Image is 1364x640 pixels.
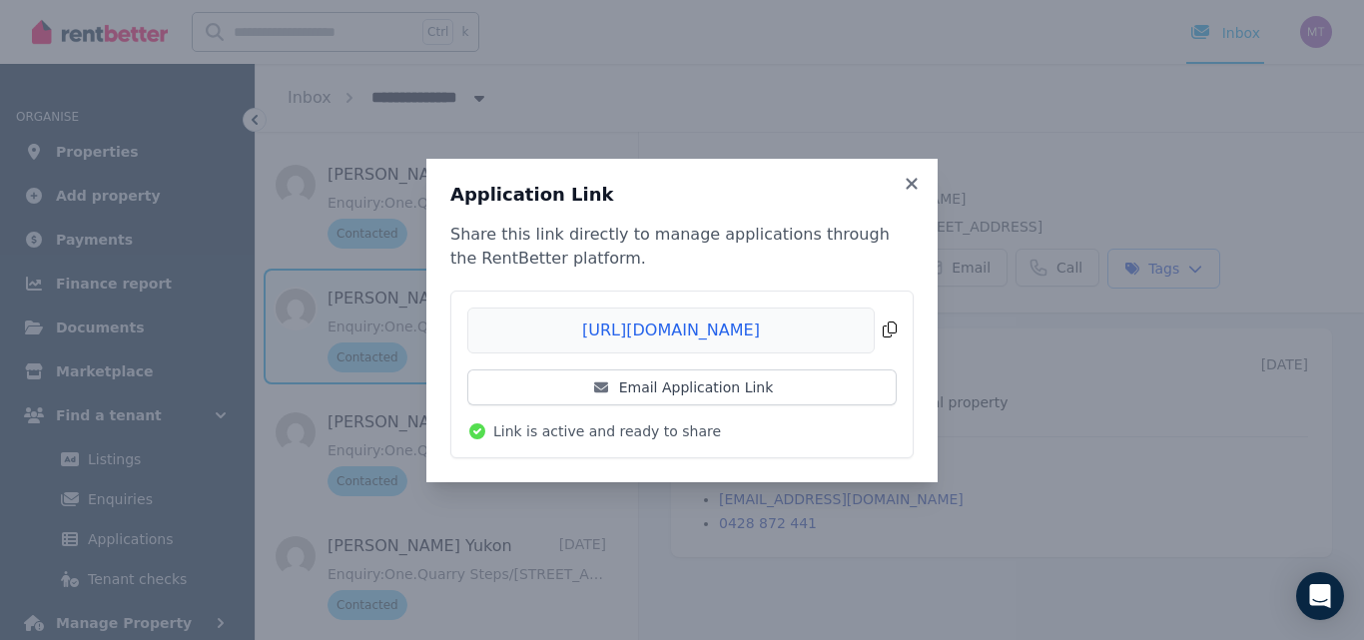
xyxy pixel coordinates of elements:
[450,183,914,207] h3: Application Link
[1296,572,1344,620] div: Open Intercom Messenger
[467,308,897,353] button: [URL][DOMAIN_NAME]
[450,223,914,271] p: Share this link directly to manage applications through the RentBetter platform.
[467,369,897,405] a: Email Application Link
[493,421,721,441] span: Link is active and ready to share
